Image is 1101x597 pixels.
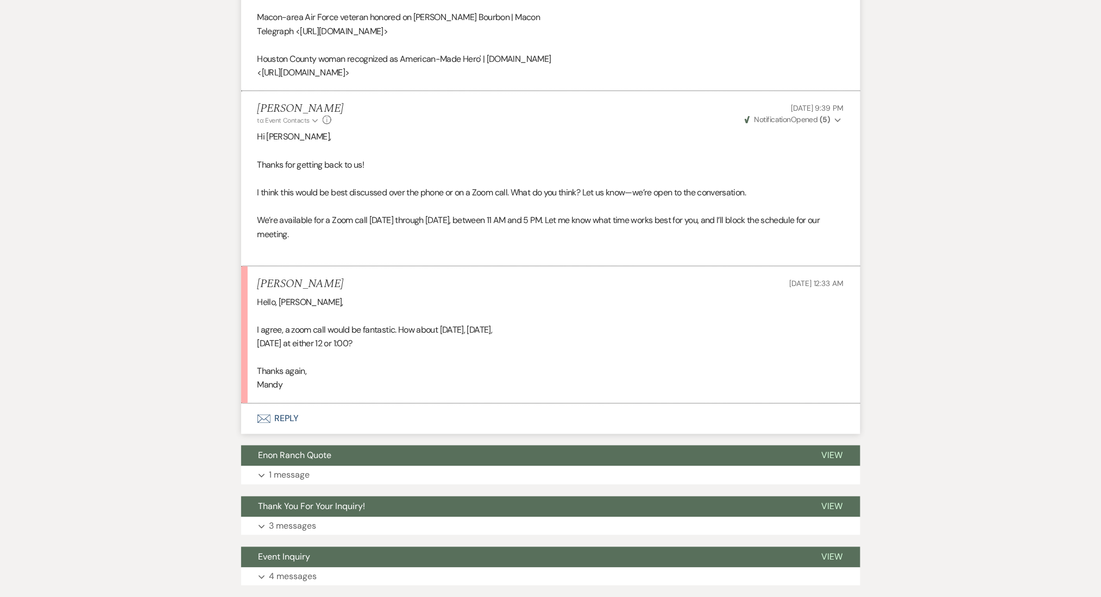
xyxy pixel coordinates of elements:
p: Hi [PERSON_NAME], [257,130,844,144]
button: View [804,497,860,517]
button: Reply [241,404,860,434]
h5: [PERSON_NAME] [257,102,344,116]
span: View [822,501,843,512]
button: 4 messages [241,568,860,586]
h5: [PERSON_NAME] [257,277,344,291]
div: Hello, [PERSON_NAME], I agree, a zoom call would be fantastic. How about [DATE], [DATE], [DATE] a... [257,295,844,392]
button: View [804,446,860,466]
p: We’re available for a Zoom call [DATE] through [DATE], between 11 AM and 5 PM. Let me know what t... [257,213,844,241]
button: Event Inquiry [241,547,804,568]
span: View [822,450,843,461]
span: [DATE] 12:33 AM [790,278,844,288]
span: Enon Ranch Quote [259,450,332,461]
button: to: Event Contacts [257,116,320,125]
span: Opened [745,115,831,124]
span: Notification [754,115,791,124]
button: NotificationOpened (5) [743,114,844,125]
span: View [822,551,843,563]
span: Event Inquiry [259,551,311,563]
p: I think this would be best discussed over the phone or on a Zoom call. What do you think? Let us ... [257,186,844,200]
button: View [804,547,860,568]
button: 1 message [241,466,860,485]
p: 1 message [269,468,310,482]
span: to: Event Contacts [257,116,310,125]
p: 3 messages [269,519,317,534]
p: Thanks for getting back to us! [257,158,844,172]
span: Thank You For Your Inquiry! [259,501,366,512]
button: Enon Ranch Quote [241,446,804,466]
button: 3 messages [241,517,860,536]
strong: ( 5 ) [820,115,830,124]
span: [DATE] 9:39 PM [791,103,844,113]
button: Thank You For Your Inquiry! [241,497,804,517]
p: 4 messages [269,570,317,584]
